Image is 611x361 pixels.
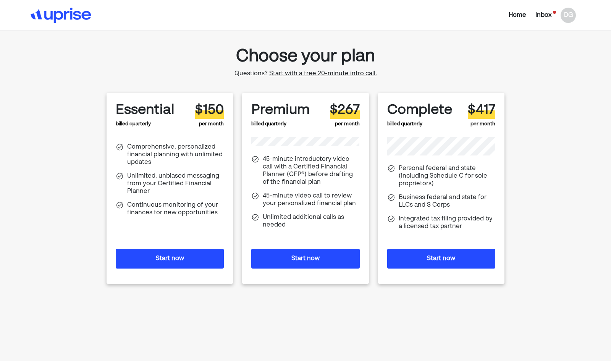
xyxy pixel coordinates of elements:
div: $267 [330,102,360,118]
img: logo_orange.svg [12,12,18,18]
div: Domain: [DOMAIN_NAME] [20,20,84,26]
div: Personal federal and state (including Schedule C for sole proprietors) [399,165,495,188]
div: v 4.0.25 [21,12,37,18]
div: Unlimited additional calls as needed [263,214,359,229]
img: website_grey.svg [12,20,18,26]
div: Essential [116,102,175,118]
div: Integrated tax filing provided by a licensed tax partner [399,215,495,230]
div: per month [468,102,495,128]
div: per month [195,102,224,128]
div: Business federal and state for LLCs and S Corps [399,194,495,209]
div: Unlimited, unbiased messaging from your Certified Financial Planner [127,172,224,195]
img: tab_domain_overview_orange.svg [21,44,27,50]
div: DG [561,8,576,23]
div: Inbox [535,11,551,20]
div: per month [330,102,360,128]
div: Questions? [234,70,377,78]
div: Complete [387,102,452,118]
div: billed quarterly [251,102,310,128]
div: Continuous monitoring of your finances for new opportunities [127,201,224,217]
div: Premium [251,102,310,118]
div: $417 [468,102,495,118]
img: tab_keywords_by_traffic_grey.svg [76,44,82,50]
span: Start with a free 20-minute intro call. [269,71,377,77]
div: 45-minute introductory video call with a Certified Financial Planner (CFP®) before drafting of th... [263,155,359,186]
button: Start now [251,249,359,269]
div: billed quarterly [116,102,175,128]
div: Choose your plan [234,43,377,70]
div: 45-minute video call to review your personalized financial plan [263,192,359,207]
button: Start now [387,249,495,269]
div: Domain Overview [29,45,68,50]
div: Home [509,11,526,20]
div: billed quarterly [387,102,452,128]
div: Keywords by Traffic [84,45,129,50]
button: Start now [116,249,224,269]
div: Comprehensive, personalized financial planning with unlimited updates [127,143,224,166]
div: $150 [195,102,224,118]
